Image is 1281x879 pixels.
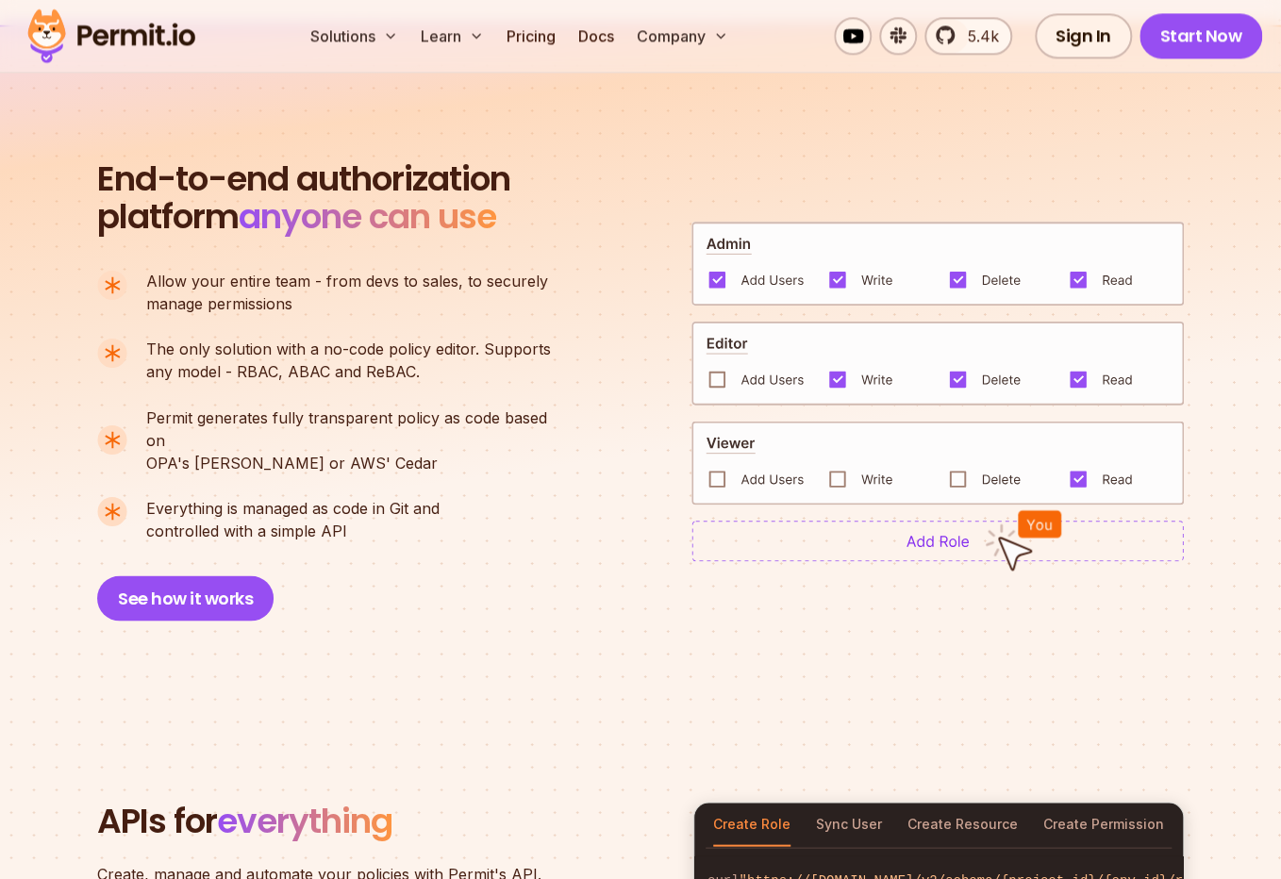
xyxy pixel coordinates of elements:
[97,160,510,198] span: End-to-end authorization
[239,192,496,240] span: anyone can use
[146,338,551,383] p: any model - RBAC, ABAC and ReBAC.
[924,17,1012,55] a: 5.4k
[413,17,491,55] button: Learn
[97,160,510,236] h2: platform
[303,17,406,55] button: Solutions
[571,17,622,55] a: Docs
[146,406,567,451] span: Permit generates fully transparent policy as code based on
[217,796,392,844] span: everything
[146,338,551,360] span: The only solution with a no-code policy editor. Supports
[629,17,736,55] button: Company
[97,802,671,839] h2: APIs for
[146,496,440,519] span: Everything is managed as code in Git and
[146,496,440,541] p: controlled with a simple API
[1035,13,1132,58] a: Sign In
[19,4,204,68] img: Permit logo
[1043,803,1164,846] button: Create Permission
[97,575,274,621] button: See how it works
[907,803,1018,846] button: Create Resource
[957,25,999,47] span: 5.4k
[499,17,563,55] a: Pricing
[713,803,790,846] button: Create Role
[146,406,567,473] p: OPA's [PERSON_NAME] or AWS' Cedar
[1140,13,1263,58] a: Start Now
[816,803,882,846] button: Sync User
[146,270,548,292] span: Allow your entire team - from devs to sales, to securely
[146,270,548,315] p: manage permissions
